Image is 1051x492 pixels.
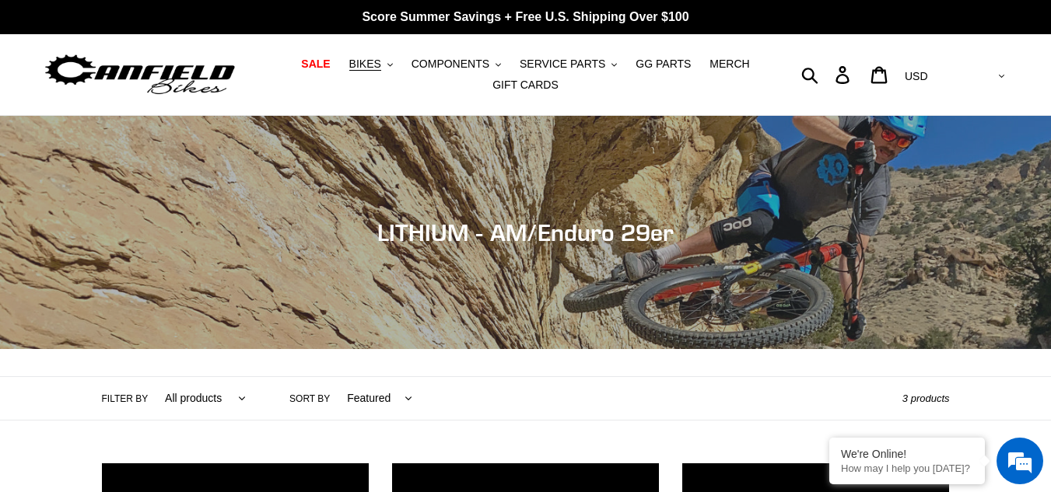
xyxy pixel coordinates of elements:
[289,392,330,406] label: Sort by
[628,54,699,75] a: GG PARTS
[301,58,330,71] span: SALE
[636,58,691,71] span: GG PARTS
[43,51,237,99] img: Canfield Bikes
[102,392,149,406] label: Filter by
[485,75,566,96] a: GIFT CARDS
[702,54,757,75] a: MERCH
[377,218,674,246] span: LITHIUM - AM/Enduro 29er
[492,79,559,92] span: GIFT CARDS
[520,58,605,71] span: SERVICE PARTS
[512,54,625,75] button: SERVICE PARTS
[841,448,973,460] div: We're Online!
[902,393,950,404] span: 3 products
[349,58,381,71] span: BIKES
[709,58,749,71] span: MERCH
[412,58,489,71] span: COMPONENTS
[293,54,338,75] a: SALE
[841,462,973,474] p: How may I help you today?
[342,54,401,75] button: BIKES
[404,54,509,75] button: COMPONENTS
